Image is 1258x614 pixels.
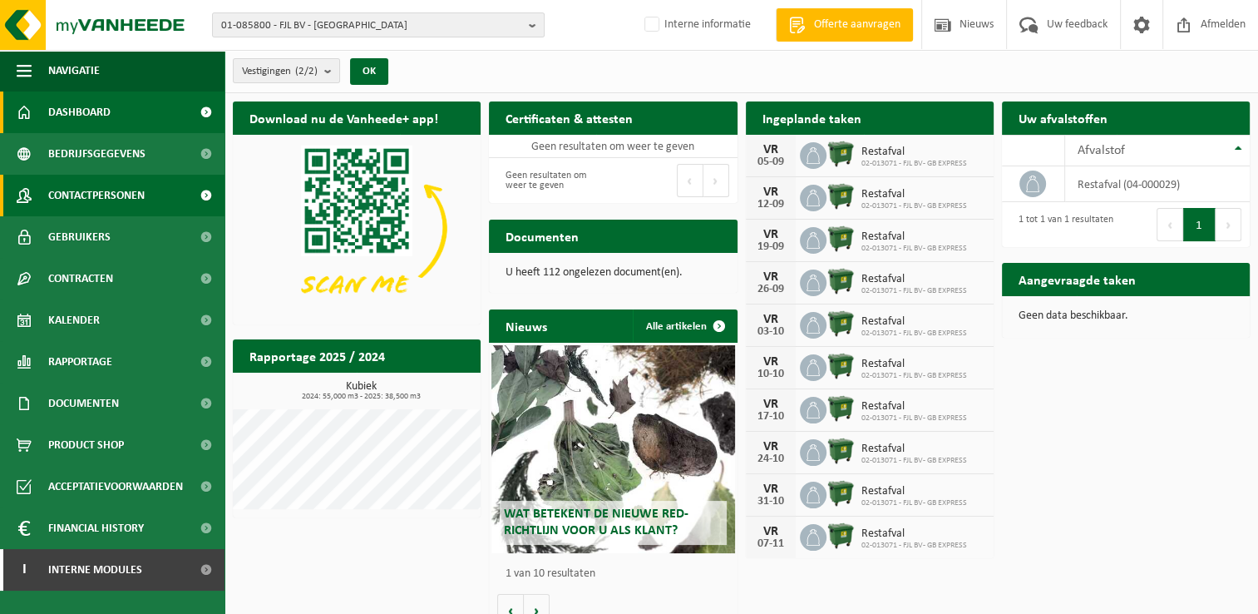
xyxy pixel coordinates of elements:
div: VR [754,270,787,284]
a: Wat betekent de nieuwe RED-richtlijn voor u als klant? [491,345,734,553]
button: Vestigingen(2/2) [233,58,340,83]
div: VR [754,525,787,538]
div: 31-10 [754,496,787,508]
img: WB-1100-HPE-GN-01 [826,140,855,168]
div: 19-09 [754,241,787,253]
span: Documenten [48,383,119,424]
td: Geen resultaten om weer te geven [489,135,737,158]
div: VR [754,440,787,453]
span: 2024: 55,000 m3 - 2025: 38,500 m3 [241,393,481,401]
span: Restafval [861,485,967,498]
span: Offerte aanvragen [810,17,905,33]
div: VR [754,186,787,199]
span: Restafval [861,230,967,244]
div: 10-10 [754,369,787,380]
div: 1 tot 1 van 1 resultaten [1010,206,1113,243]
span: 02-013071 - FJL BV- GB EXPRESS [861,329,967,339]
div: 12-09 [754,199,787,210]
span: Vestigingen [242,59,318,84]
span: Kalender [48,300,100,341]
img: WB-1100-HPE-GN-01 [826,522,855,550]
span: Restafval [861,400,967,413]
img: Download de VHEPlus App [233,135,481,321]
span: 02-013071 - FJL BV- GB EXPRESS [861,244,967,254]
count: (2/2) [295,66,318,77]
div: 17-10 [754,411,787,423]
label: Interne informatie [641,12,751,37]
img: WB-1100-HPE-GN-01 [826,479,855,508]
button: Previous [677,164,703,197]
img: WB-1100-HPE-GN-01 [826,352,855,380]
div: 24-10 [754,453,787,465]
span: Restafval [861,273,967,286]
span: Afvalstof [1078,144,1125,157]
span: 02-013071 - FJL BV- GB EXPRESS [861,201,967,211]
div: VR [754,355,787,369]
div: 05-09 [754,156,787,168]
p: U heeft 112 ongelezen document(en). [506,267,720,279]
a: Offerte aanvragen [776,8,913,42]
div: 03-10 [754,326,787,338]
span: I [17,549,32,591]
h2: Aangevraagde taken [1002,263,1152,295]
h2: Download nu de Vanheede+ app! [233,102,455,134]
img: WB-1100-HPE-GN-01 [826,309,855,338]
p: 1 van 10 resultaten [506,568,728,580]
span: Gebruikers [48,216,111,258]
span: 01-085800 - FJL BV - [GEOGRAPHIC_DATA] [221,13,522,38]
button: 1 [1183,208,1216,241]
button: Previous [1157,208,1183,241]
button: OK [350,58,388,85]
div: 26-09 [754,284,787,295]
span: Navigatie [48,50,100,92]
span: Dashboard [48,92,111,133]
span: 02-013071 - FJL BV- GB EXPRESS [861,371,967,381]
div: 07-11 [754,538,787,550]
p: Geen data beschikbaar. [1019,310,1233,322]
a: Bekijk rapportage [357,372,479,405]
span: 02-013071 - FJL BV- GB EXPRESS [861,498,967,508]
img: WB-1100-HPE-GN-01 [826,267,855,295]
h3: Kubiek [241,381,481,401]
span: 02-013071 - FJL BV- GB EXPRESS [861,413,967,423]
a: Alle artikelen [633,309,736,343]
span: 02-013071 - FJL BV- GB EXPRESS [861,286,967,296]
span: Contactpersonen [48,175,145,216]
img: WB-1100-HPE-GN-01 [826,182,855,210]
span: Wat betekent de nieuwe RED-richtlijn voor u als klant? [504,508,688,537]
span: Interne modules [48,549,142,591]
button: 01-085800 - FJL BV - [GEOGRAPHIC_DATA] [212,12,545,37]
h2: Documenten [489,220,595,252]
button: Next [703,164,729,197]
span: 02-013071 - FJL BV- GB EXPRESS [861,456,967,466]
span: Rapportage [48,341,112,383]
span: Restafval [861,527,967,541]
div: VR [754,228,787,241]
div: VR [754,143,787,156]
h2: Certificaten & attesten [489,102,649,134]
span: Restafval [861,315,967,329]
span: Restafval [861,146,967,159]
span: 02-013071 - FJL BV- GB EXPRESS [861,541,967,551]
td: restafval (04-000029) [1065,166,1250,202]
h2: Uw afvalstoffen [1002,102,1124,134]
button: Next [1216,208,1241,241]
span: Acceptatievoorwaarden [48,466,183,508]
div: VR [754,483,787,496]
span: Restafval [861,188,967,201]
span: Restafval [861,443,967,456]
h2: Nieuws [489,309,564,342]
img: WB-1100-HPE-GN-01 [826,225,855,253]
span: Bedrijfsgegevens [48,133,146,175]
span: Financial History [48,508,144,549]
img: WB-1100-HPE-GN-01 [826,394,855,423]
h2: Rapportage 2025 / 2024 [233,339,402,372]
span: Restafval [861,358,967,371]
span: Product Shop [48,424,124,466]
div: Geen resultaten om weer te geven [497,162,604,199]
span: 02-013071 - FJL BV- GB EXPRESS [861,159,967,169]
div: VR [754,398,787,411]
h2: Ingeplande taken [746,102,878,134]
span: Contracten [48,258,113,300]
img: WB-1100-HPE-GN-01 [826,437,855,465]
